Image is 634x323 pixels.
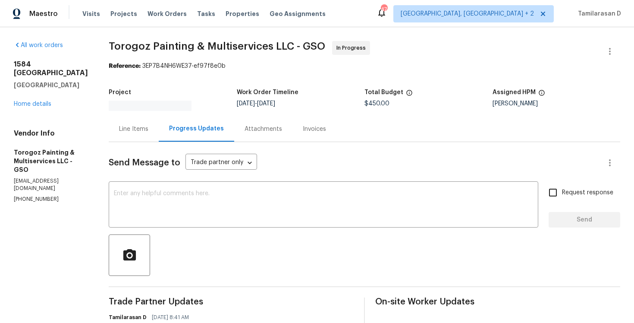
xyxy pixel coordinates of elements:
span: $450.00 [364,101,389,107]
a: Home details [14,101,51,107]
span: The hpm assigned to this work order. [538,89,545,101]
span: [GEOGRAPHIC_DATA], [GEOGRAPHIC_DATA] + 2 [401,9,534,18]
a: All work orders [14,42,63,48]
span: Tamilarasan D [574,9,621,18]
h2: 1584 [GEOGRAPHIC_DATA] [14,60,88,77]
h5: Project [109,89,131,95]
h5: Torogoz Painting & Multiservices LLC - GSO [14,148,88,174]
span: Send Message to [109,158,180,167]
div: Attachments [245,125,282,133]
span: Geo Assignments [270,9,326,18]
span: [DATE] 8:41 AM [152,313,189,322]
span: In Progress [336,44,369,52]
span: The total cost of line items that have been proposed by Opendoor. This sum includes line items th... [406,89,413,101]
div: Trade partner only [185,156,257,170]
span: - [237,101,275,107]
span: Visits [82,9,100,18]
p: [EMAIL_ADDRESS][DOMAIN_NAME] [14,177,88,192]
b: Reference: [109,63,141,69]
div: [PERSON_NAME] [493,101,621,107]
span: Maestro [29,9,58,18]
span: On-site Worker Updates [375,298,620,306]
span: Tasks [197,11,215,17]
span: Properties [226,9,259,18]
span: Work Orders [148,9,187,18]
span: Projects [110,9,137,18]
span: Request response [562,188,613,197]
span: [DATE] [257,101,275,107]
div: Line Items [119,125,148,133]
span: Torogoz Painting & Multiservices LLC - GSO [109,41,325,51]
h5: Assigned HPM [493,89,536,95]
h4: Vendor Info [14,129,88,138]
div: 3EP7B4NH6WE37-ef97f8e0b [109,62,620,70]
div: Invoices [303,125,326,133]
span: Trade Partner Updates [109,298,354,306]
h5: Work Order Timeline [237,89,298,95]
h5: Total Budget [364,89,403,95]
div: 47 [381,5,387,14]
div: Progress Updates [169,124,224,133]
h6: Tamilarasan D [109,313,147,322]
p: [PHONE_NUMBER] [14,196,88,203]
h5: [GEOGRAPHIC_DATA] [14,81,88,89]
span: [DATE] [237,101,255,107]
